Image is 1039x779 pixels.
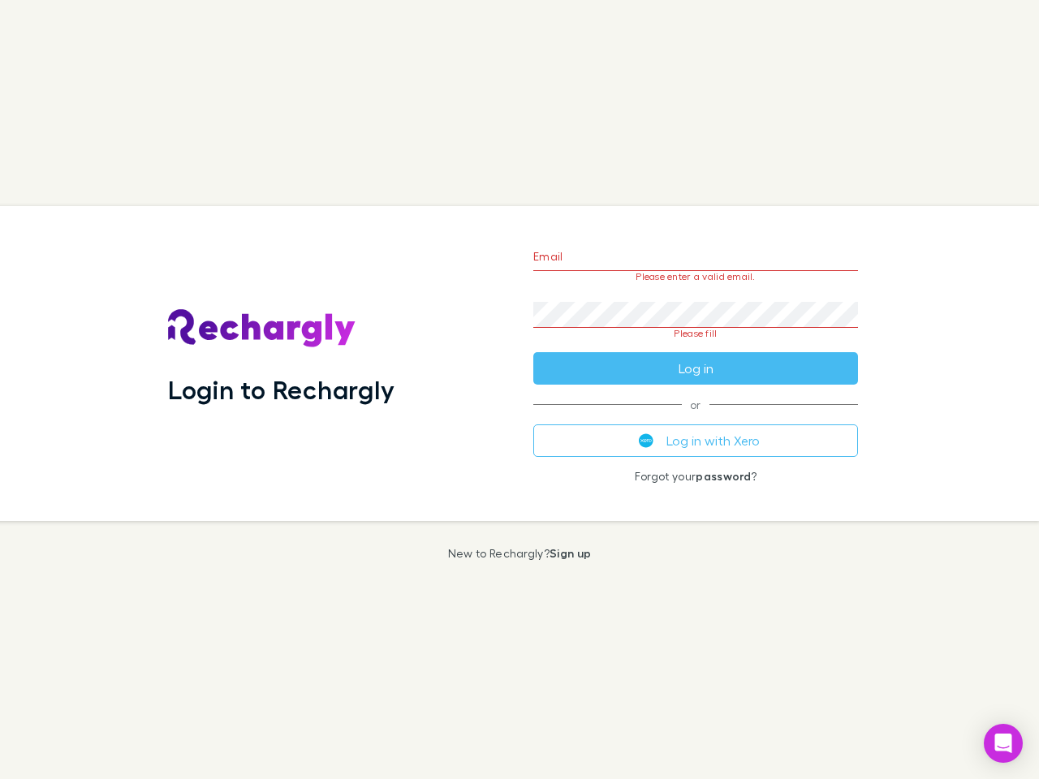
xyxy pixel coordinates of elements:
button: Log in [533,352,858,385]
a: Sign up [550,546,591,560]
button: Log in with Xero [533,424,858,457]
p: Please fill [533,328,858,339]
p: Please enter a valid email. [533,271,858,282]
span: or [533,404,858,405]
h1: Login to Rechargly [168,374,394,405]
p: Forgot your ? [533,470,858,483]
a: password [696,469,751,483]
p: New to Rechargly? [448,547,592,560]
img: Rechargly's Logo [168,309,356,348]
div: Open Intercom Messenger [984,724,1023,763]
img: Xero's logo [639,433,653,448]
